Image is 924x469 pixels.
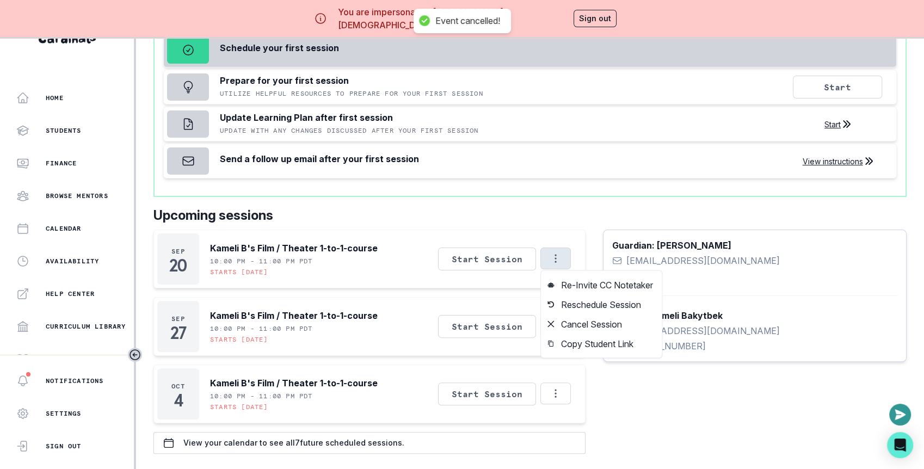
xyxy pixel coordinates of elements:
[170,328,186,338] p: 27
[338,5,569,32] p: You are impersonating [PERSON_NAME][DEMOGRAPHIC_DATA]
[46,409,82,418] p: Settings
[793,76,882,98] button: Start
[210,403,268,411] p: Starts [DATE]
[220,111,393,124] p: Update Learning Plan after first session
[153,206,586,225] p: Upcoming sessions
[46,94,64,102] p: Home
[210,392,313,400] p: 10:00 PM - 11:00 PM PDT
[220,152,419,165] p: Send a follow up email after your first session
[803,157,873,166] button: View instructions
[46,126,82,135] p: Students
[171,314,185,323] p: Sep
[171,382,185,391] p: Oct
[210,309,378,322] p: Kameli B's Film / Theater 1-to-1-course
[626,324,780,337] p: [EMAIL_ADDRESS][DOMAIN_NAME]
[438,315,536,338] button: Start Session
[183,439,404,447] p: View your calendar to see all 7 future scheduled sessions.
[626,254,780,267] p: [EMAIL_ADDRESS][DOMAIN_NAME]
[128,348,142,362] button: Toggle sidebar
[220,74,349,87] p: Prepare for your first session
[210,268,268,276] p: Starts [DATE]
[210,324,313,333] p: 10:00 PM - 11:00 PM PDT
[438,382,536,405] button: Start Session
[46,377,104,385] p: Notifications
[220,89,483,98] p: Utilize helpful resources to prepare for your first session
[220,41,339,54] p: Schedule your first session
[220,126,479,135] p: Update with any changes discussed after your first session
[626,340,706,353] p: [PHONE_NUMBER]
[46,257,99,266] p: Availability
[169,260,187,271] p: 20
[210,257,313,266] p: 10:00 PM - 11:00 PM PDT
[612,309,897,322] p: Student: Kameli Bakytbek
[435,15,500,27] div: Event cancelled!
[540,248,571,269] button: Options
[46,289,95,298] p: Help Center
[612,239,897,252] p: Guardian: [PERSON_NAME]
[210,335,268,344] p: Starts [DATE]
[171,247,185,256] p: Sep
[824,120,851,129] button: Start
[540,382,571,404] button: Options
[46,442,82,451] p: Sign Out
[626,269,643,282] p: N/A
[46,322,126,331] p: Curriculum Library
[889,404,911,425] button: Open or close messaging widget
[46,192,108,200] p: Browse Mentors
[438,248,536,270] button: Start Session
[210,242,378,255] p: Kameli B's Film / Theater 1-to-1-course
[46,159,77,168] p: Finance
[46,224,82,233] p: Calendar
[210,377,378,390] p: Kameli B's Film / Theater 1-to-1-course
[174,395,183,406] p: 4
[887,432,913,458] div: Open Intercom Messenger
[574,10,617,27] button: Sign out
